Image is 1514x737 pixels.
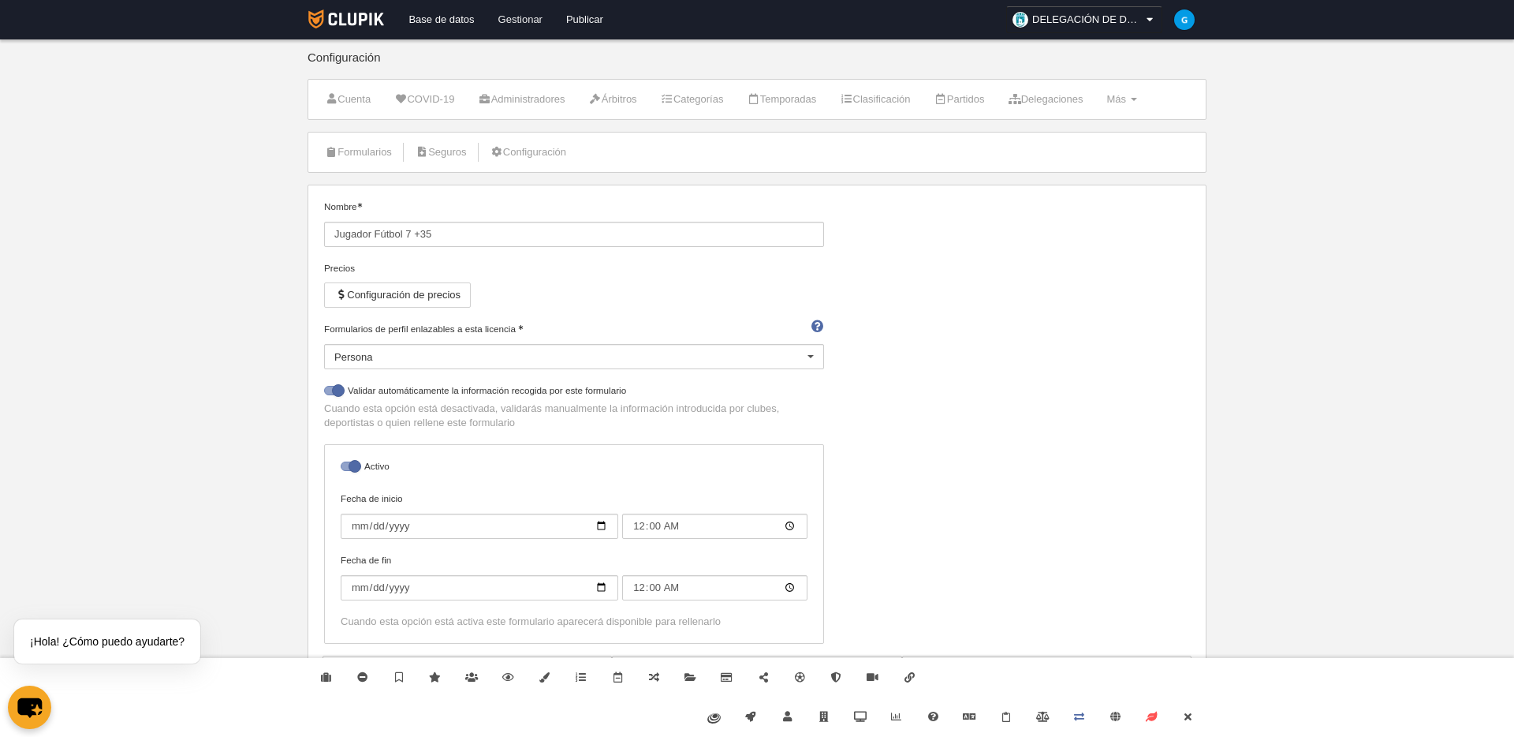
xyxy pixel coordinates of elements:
[1012,12,1028,28] img: OaW5YbJxXZzo.30x30.jpg
[357,203,362,208] i: Obligatorio
[14,619,200,664] div: ¡Hola! ¿Cómo puedo ayudarte?
[999,88,1091,111] a: Delegaciones
[482,140,575,164] a: Configuración
[831,88,919,111] a: Clasificación
[386,88,463,111] a: COVID-19
[580,88,646,111] a: Árbitros
[341,615,807,629] div: Cuando esta opción está activa este formulario aparecerá disponible para rellenarlo
[707,713,721,724] img: fiware.svg
[1006,6,1162,33] a: DELEGACIÓN DE DEPORTES AYUNTAMIENTO DE [GEOGRAPHIC_DATA]
[926,88,994,111] a: Partidos
[341,459,807,477] label: Activo
[622,575,807,600] input: Fecha de fin
[407,140,475,164] a: Seguros
[1032,12,1143,28] span: DELEGACIÓN DE DEPORTES AYUNTAMIENTO DE [GEOGRAPHIC_DATA]
[324,322,824,336] label: Formularios de perfil enlazables a esta licencia
[334,351,372,363] span: Persona
[324,222,824,247] input: Nombre
[1098,88,1145,111] a: Más
[323,657,612,684] th: Campos disponibles
[316,140,401,164] a: Formularios
[1106,93,1126,105] span: Más
[341,492,807,539] label: Fecha de inicio
[738,88,825,111] a: Temporadas
[324,261,824,275] div: Precios
[308,9,385,28] img: Clupik
[622,514,807,539] input: Fecha de inicio
[324,402,824,430] p: Cuando esta opción está desactivada, validarás manualmente la información introducida por clubes,...
[316,88,379,111] a: Cuenta
[308,51,1206,79] div: Configuración
[903,657,1191,684] th: Campos seleccionados
[324,383,824,402] label: Validar automáticamente la información recogida por este formulario
[8,686,51,729] button: chat-button
[341,575,618,600] input: Fecha de fin
[324,282,471,308] button: Configuración de precios
[341,514,618,539] input: Fecha de inicio
[518,325,523,330] i: Obligatorio
[341,553,807,600] label: Fecha de fin
[652,88,733,111] a: Categorías
[324,200,824,247] label: Nombre
[1174,9,1195,30] img: c2l6ZT0zMHgzMCZmcz05JnRleHQ9RyZiZz0wMzliZTU%3D.png
[469,88,573,111] a: Administradores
